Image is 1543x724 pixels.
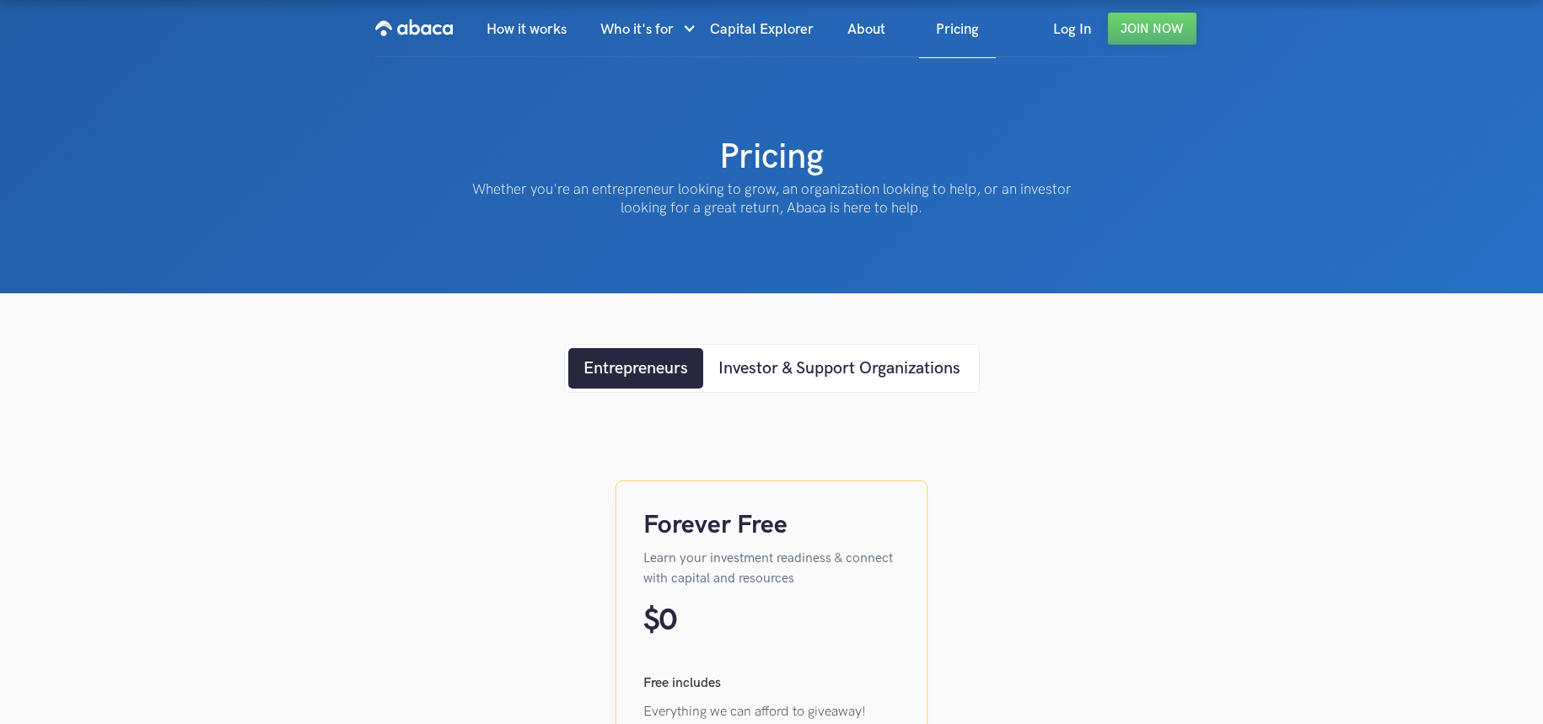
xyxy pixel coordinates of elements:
p: Learn your investment readiness & connect with capital and resources [643,549,900,589]
p: Whether you're an entrepreneur looking to grow, an organization looking to help, or an investor l... [460,180,1083,217]
div: Who it's for [600,1,693,58]
a: Pricing [919,1,996,58]
strong: Free includes [643,675,721,691]
div: Entrepreneurs [583,356,688,381]
a: About [831,1,902,58]
a: Log In [1036,1,1108,58]
p: Everything we can afford to giveaway! [643,702,900,722]
a: How it works [470,1,583,58]
img: Abaca logo [375,14,453,41]
a: home [375,1,453,56]
h1: Pricing [719,135,824,180]
div: Who it's for [600,1,674,58]
a: Capital Explorer [693,1,831,58]
a: Join Now [1108,13,1196,45]
p: 0 [659,603,676,640]
div: Investor & Support Organizations [718,356,960,381]
p: $ [643,603,659,640]
h4: Forever Free [643,508,900,542]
